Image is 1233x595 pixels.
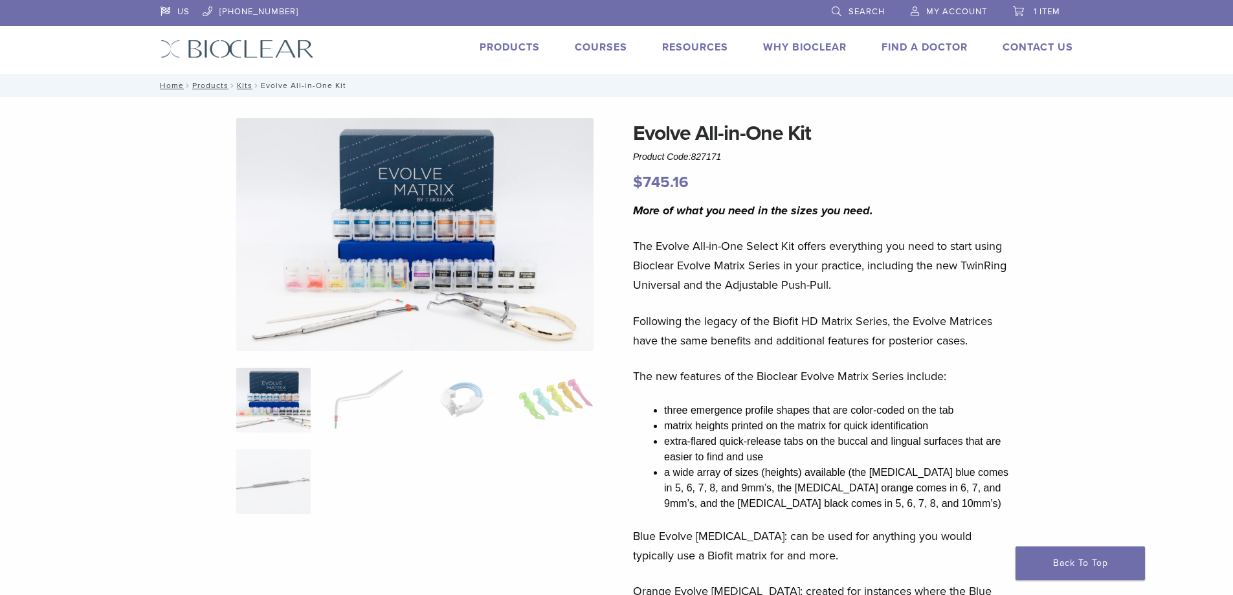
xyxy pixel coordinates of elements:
h1: Evolve All-in-One Kit [633,118,1014,149]
li: extra-flared quick-release tabs on the buccal and lingual surfaces that are easier to find and use [664,434,1014,465]
li: a wide array of sizes (heights) available (the [MEDICAL_DATA] blue comes in 5, 6, 7, 8, and 9mm’s... [664,465,1014,511]
a: Products [192,81,228,90]
p: Blue Evolve [MEDICAL_DATA]: can be used for anything you would typically use a Biofit matrix for ... [633,526,1014,565]
span: Product Code: [633,152,721,162]
img: Evolve All-in-One Kit - Image 4 [518,368,593,432]
span: 827171 [691,152,722,162]
img: Evolve All-in-One Kit - Image 2 [330,368,405,432]
a: Contact Us [1003,41,1073,54]
a: Back To Top [1016,546,1145,580]
a: Resources [662,41,728,54]
span: $ [633,173,643,192]
nav: Evolve All-in-One Kit [151,74,1083,97]
a: Products [480,41,540,54]
span: / [228,82,237,89]
img: Evolve All-in-One Kit - Image 3 [425,368,499,432]
span: My Account [926,6,987,17]
a: Find A Doctor [882,41,968,54]
li: matrix heights printed on the matrix for quick identification [664,418,1014,434]
img: IMG_0457-scaled-e1745362001290-300x300.jpg [236,368,311,432]
span: Search [849,6,885,17]
a: Home [156,81,184,90]
p: The new features of the Bioclear Evolve Matrix Series include: [633,366,1014,386]
a: Courses [575,41,627,54]
p: Following the legacy of the Biofit HD Matrix Series, the Evolve Matrices have the same benefits a... [633,311,1014,350]
span: / [184,82,192,89]
p: The Evolve All-in-One Select Kit offers everything you need to start using Bioclear Evolve Matrix... [633,236,1014,295]
span: 1 item [1034,6,1060,17]
li: three emergence profile shapes that are color-coded on the tab [664,403,1014,418]
a: Why Bioclear [763,41,847,54]
img: Bioclear [161,39,314,58]
span: / [252,82,261,89]
img: Evolve All-in-One Kit - Image 5 [236,449,311,514]
a: Kits [237,81,252,90]
bdi: 745.16 [633,173,689,192]
img: IMG_0457 [236,118,594,351]
i: More of what you need in the sizes you need. [633,203,873,218]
